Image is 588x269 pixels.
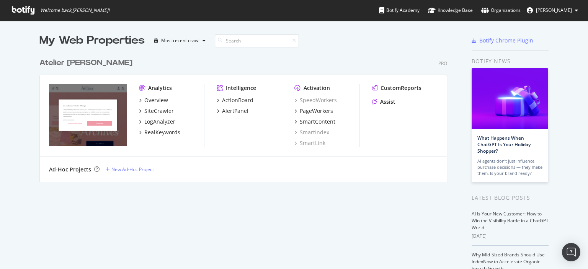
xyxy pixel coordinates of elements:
a: Assist [372,98,395,106]
a: ActionBoard [217,96,253,104]
div: Atelier [PERSON_NAME] [39,57,132,68]
a: Overview [139,96,168,104]
div: CustomReports [381,84,421,92]
div: Botify news [472,57,549,65]
div: Analytics [148,84,172,92]
img: What Happens When ChatGPT Is Your Holiday Shopper? [472,68,548,129]
span: Welcome back, [PERSON_NAME] ! [40,7,109,13]
a: Botify Chrome Plugin [472,37,533,44]
button: Most recent crawl [151,34,209,47]
div: Overview [144,96,168,104]
span: Melissa Rougeron [536,7,572,13]
div: Open Intercom Messenger [562,243,580,261]
div: Organizations [481,7,521,14]
div: ActionBoard [222,96,253,104]
a: AI Is Your New Customer: How to Win the Visibility Battle in a ChatGPT World [472,210,549,231]
div: My Web Properties [39,33,145,48]
a: RealKeywords [139,129,180,136]
a: LogAnalyzer [139,118,175,126]
div: Knowledge Base [428,7,473,14]
div: [DATE] [472,233,549,240]
a: SpeedWorkers [294,96,337,104]
div: LogAnalyzer [144,118,175,126]
a: SiteCrawler [139,107,174,115]
div: Assist [380,98,395,106]
div: Latest Blog Posts [472,194,549,202]
div: Botify Academy [379,7,420,14]
a: SmartContent [294,118,335,126]
div: Activation [304,84,330,92]
img: atelier-amaya.com [49,84,127,146]
div: Botify Chrome Plugin [479,37,533,44]
a: What Happens When ChatGPT Is Your Holiday Shopper? [477,135,531,154]
div: AI agents don’t just influence purchase decisions — they make them. Is your brand ready? [477,158,542,176]
a: New Ad-Hoc Project [106,166,154,173]
div: AlertPanel [222,107,248,115]
input: Search [215,34,299,47]
a: Atelier [PERSON_NAME] [39,57,136,68]
a: AlertPanel [217,107,248,115]
div: Pro [438,60,447,67]
a: SmartIndex [294,129,329,136]
a: CustomReports [372,84,421,92]
a: SmartLink [294,139,325,147]
div: Ad-Hoc Projects [49,166,91,173]
div: SmartContent [300,118,335,126]
div: grid [39,48,453,182]
div: Most recent crawl [161,38,199,43]
a: PageWorkers [294,107,333,115]
div: New Ad-Hoc Project [111,166,154,173]
div: PageWorkers [300,107,333,115]
div: RealKeywords [144,129,180,136]
div: Intelligence [226,84,256,92]
button: [PERSON_NAME] [521,4,584,16]
div: SiteCrawler [144,107,174,115]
